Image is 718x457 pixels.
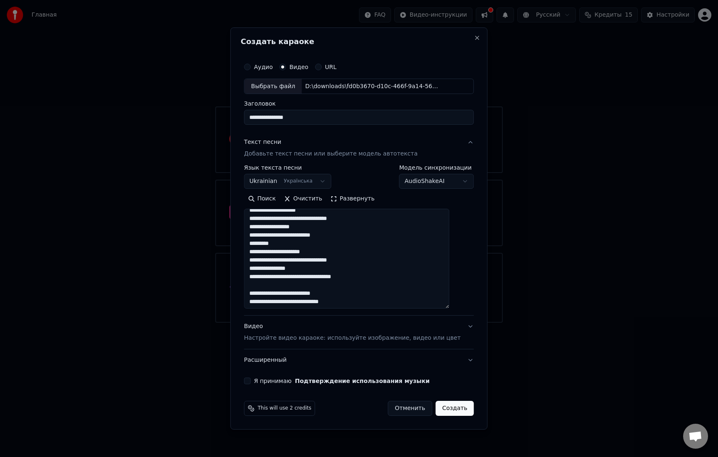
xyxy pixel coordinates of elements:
p: Настройте видео караоке: используйте изображение, видео или цвет [244,334,460,342]
label: Язык текста песни [244,165,331,171]
div: Выбрать файл [244,79,302,94]
div: D:\downloads\fd0b3670-d10c-466f-9a14-56a627b747bd.mp4 [302,82,443,91]
span: This will use 2 credits [258,405,311,412]
label: Видео [289,64,308,70]
button: Создать [435,401,474,416]
label: Модель синхронизации [399,165,474,171]
button: Текст песниДобавьте текст песни или выберите модель автотекста [244,132,474,165]
div: Текст песниДобавьте текст песни или выберите модель автотекста [244,165,474,316]
button: Расширенный [244,349,474,371]
p: Добавьте текст песни или выберите модель автотекста [244,150,418,158]
label: Я принимаю [254,378,430,384]
label: Аудио [254,64,273,70]
button: Очистить [280,193,327,206]
div: Видео [244,323,460,343]
button: Поиск [244,193,280,206]
div: Текст песни [244,138,281,147]
button: ВидеоНастройте видео караоке: используйте изображение, видео или цвет [244,316,474,349]
h2: Создать караоке [241,38,477,45]
button: Отменить [388,401,432,416]
label: URL [325,64,337,70]
button: Я принимаю [295,378,430,384]
label: Заголовок [244,101,474,107]
button: Развернуть [326,193,379,206]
